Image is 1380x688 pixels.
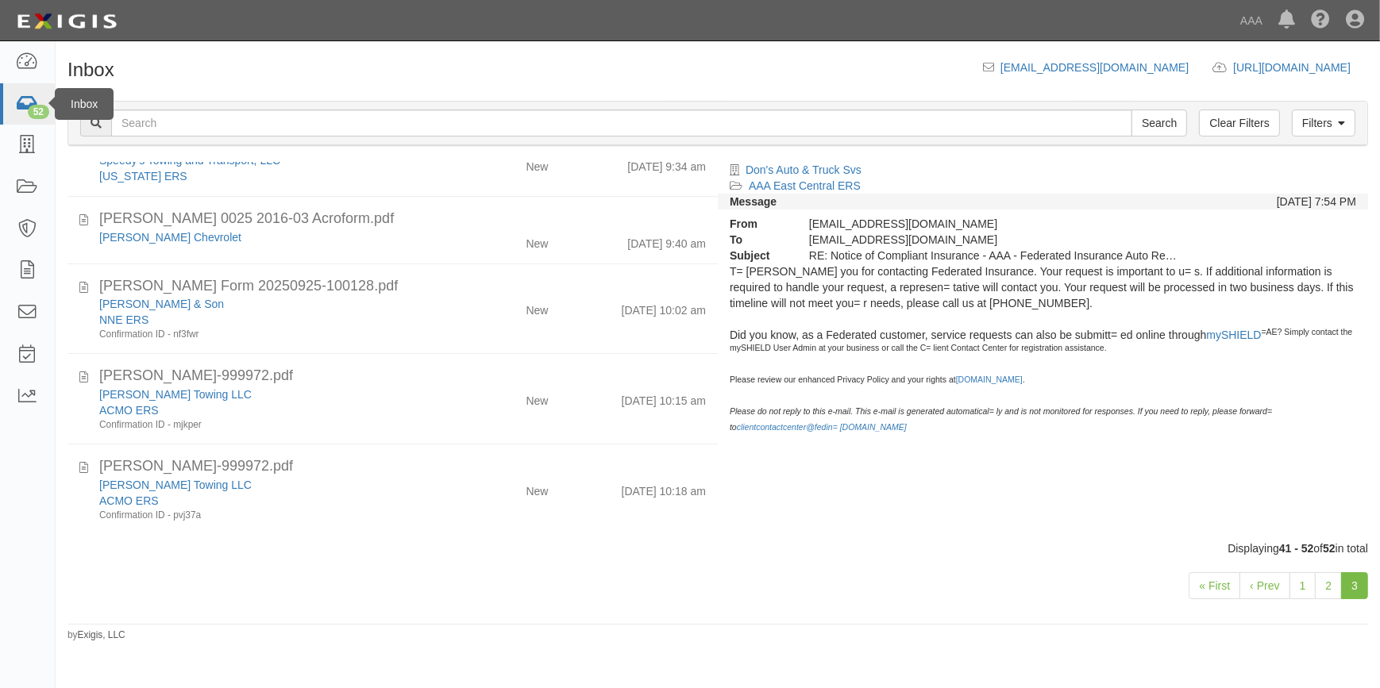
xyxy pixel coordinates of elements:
div: New [526,296,548,318]
div: California ERS [99,168,443,184]
div: Lore i-dolo sitamet con adi elitseddoei tem incididuntut lab etdol mag ali = enimadmin ven qu nos... [718,263,1368,442]
div: [DATE] 7:54 PM [1277,194,1356,209]
i: Help Center - Complianz [1311,11,1330,30]
a: « First [1189,572,1240,599]
a: Don's Auto & Truck Svs [746,163,862,176]
a: NNE ERS [99,313,148,326]
div: [DATE] 9:34 am [627,152,706,175]
div: RE: Notice of Compliant Insurance - AAA - Federated Insurance Auto Reply: Your request has been r... [797,248,1193,263]
div: Dixie Towing LLC [99,477,443,493]
div: Edwards Chevrolet [99,229,443,245]
a: ACMO ERS [99,404,159,417]
div: agreement-3379rr@ace.complianz.com [797,232,1193,248]
div: New [526,386,548,409]
strong: To [718,232,797,248]
div: ACORD 0025 2016-03 Acroform.pdf [99,209,706,229]
div: Confirmation ID - mjkper [99,418,443,432]
a: [PERSON_NAME] & Son [99,298,224,310]
div: New [526,152,548,175]
div: ACORD Form 20250925-100128.pdf [99,276,706,297]
a: Exigis, LLC [78,629,125,640]
div: [DATE] 10:18 am [622,477,706,499]
a: [DOMAIN_NAME] [956,375,1023,384]
div: ACMO ERS [99,402,443,418]
sup: =AE? Simply contact the mySHIELD User Admin at your business or call the C= lient Contact Center ... [730,327,1352,432]
a: 3 [1341,572,1368,599]
a: clientcontactcenter@fedin= [DOMAIN_NAME] [737,422,907,432]
a: AAA East Central ERS [749,179,861,192]
strong: Subject [718,248,797,263]
a: Filters [1292,110,1355,136]
div: ACMO ERS [99,493,443,509]
div: Dixie Towing LLC [99,386,443,402]
p: T= [PERSON_NAME] you for contacting Federated Insurance. Your request is important to u= s. If ad... [730,263,1356,438]
div: GR Porter & Son [99,296,443,312]
h1: Inbox [67,60,114,80]
strong: Message [730,195,777,208]
div: NNE ERS [99,312,443,328]
input: Search [1131,110,1187,136]
a: [URL][DOMAIN_NAME] [1233,61,1368,74]
a: Clear Filters [1199,110,1279,136]
img: logo-5460c22ac91f19d4615b14bd174203de0afe785f0fc80cf4dbbc73dc1793850b.png [12,7,121,36]
a: 1 [1289,572,1316,599]
a: ‹ Prev [1239,572,1289,599]
div: [DATE] 9:40 am [627,229,706,252]
a: [PERSON_NAME] Towing LLC [99,479,252,491]
div: [DATE] 10:15 am [622,386,706,409]
a: ACMO ERS [99,494,159,507]
b: 41 - 52 [1279,542,1314,555]
div: 52 [28,105,49,119]
div: [DATE] 10:02 am [622,296,706,318]
div: Confirmation ID - pvj37a [99,509,443,522]
a: [PERSON_NAME] Chevrolet [99,231,241,244]
small: by [67,628,125,642]
div: DIXIE-999972.pdf [99,456,706,477]
strong: From [718,216,797,232]
b: 52 [1323,542,1336,555]
div: DIXIE-999972.pdf [99,366,706,386]
div: Displaying of in total [56,540,1380,556]
div: Inbox [55,88,114,120]
a: mySHIELD [1206,329,1261,341]
a: [PERSON_NAME] Towing LLC [99,388,252,401]
div: New [526,229,548,252]
div: Confirmation ID - nf3fwr [99,328,443,341]
div: New [526,477,548,499]
i: Please do not reply to this e-mail. This e-mail is generated automatical= ly and is not monitored... [730,406,1272,432]
a: [US_STATE] ERS [99,170,187,183]
a: [EMAIL_ADDRESS][DOMAIN_NAME] [1000,61,1189,74]
a: AAA [1232,5,1270,37]
input: Search [111,110,1132,136]
a: 2 [1315,572,1342,599]
div: [EMAIL_ADDRESS][DOMAIN_NAME] [797,216,1193,232]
